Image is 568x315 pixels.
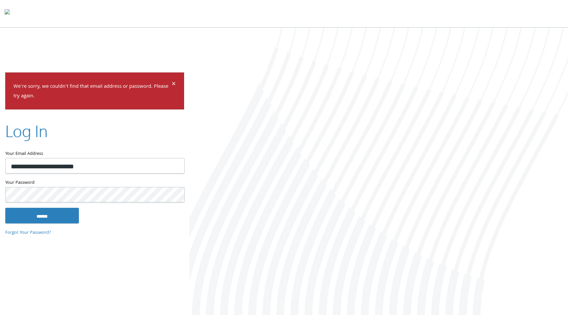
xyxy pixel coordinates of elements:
button: Dismiss alert [172,81,176,89]
span: × [172,78,176,91]
p: We're sorry, we couldn't find that email address or password. Please try again. [13,82,171,101]
label: Your Password [5,179,184,187]
h2: Log In [5,120,48,142]
a: Forgot Your Password? [5,229,51,236]
img: todyl-logo-dark.svg [5,7,10,20]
